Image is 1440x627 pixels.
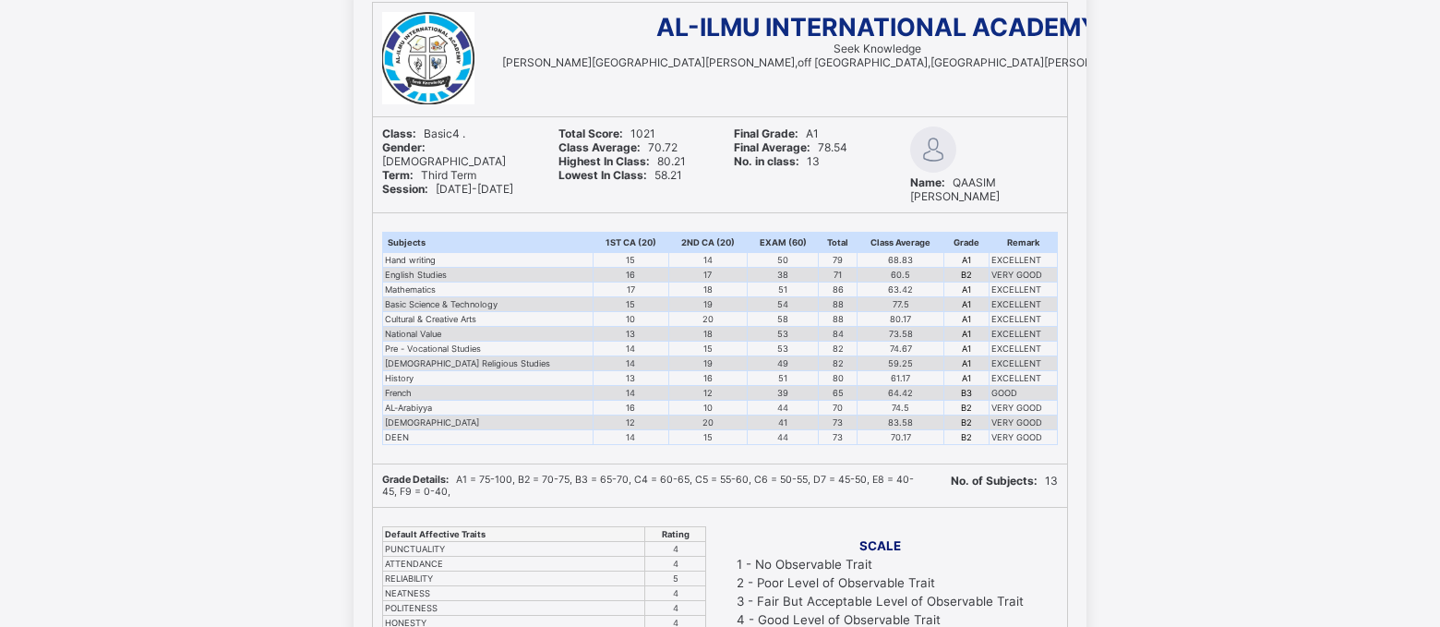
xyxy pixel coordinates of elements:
[858,371,944,386] td: 61.17
[383,253,594,268] td: Hand writing
[748,386,819,401] td: 39
[989,371,1057,386] td: EXCELLENT
[819,297,858,312] td: 88
[748,401,819,416] td: 44
[668,430,747,445] td: 15
[668,386,747,401] td: 12
[748,371,819,386] td: 51
[382,140,506,168] span: [DEMOGRAPHIC_DATA]
[748,268,819,283] td: 38
[858,356,944,371] td: 59.25
[819,356,858,371] td: 82
[383,312,594,327] td: Cultural & Creative Arts
[858,430,944,445] td: 70.17
[736,593,1025,609] td: 3 - Fair But Acceptable Level of Observable Trait
[383,527,645,542] th: Default Affective Traits
[668,312,747,327] td: 20
[382,127,416,140] b: Class:
[910,175,945,189] b: Name:
[593,371,668,386] td: 13
[989,342,1057,356] td: EXCELLENT
[858,268,944,283] td: 60.5
[382,127,465,140] span: Basic4 .
[819,312,858,327] td: 88
[944,416,989,430] td: B2
[668,283,747,297] td: 18
[944,233,989,253] th: Grade
[383,356,594,371] td: [DEMOGRAPHIC_DATA] Religious Studies
[748,342,819,356] td: 53
[989,297,1057,312] td: EXCELLENT
[668,342,747,356] td: 15
[819,430,858,445] td: 73
[382,474,914,498] span: A1 = 75-100, B2 = 70-75, B3 = 65-70, C4 = 60-65, C5 = 55-60, C6 = 50-55, D7 = 45-50, E8 = 40-45, ...
[593,283,668,297] td: 17
[645,557,706,572] td: 4
[645,572,706,586] td: 5
[989,356,1057,371] td: EXCELLENT
[944,430,989,445] td: B2
[383,601,645,616] td: POLITENESS
[593,233,668,253] th: 1ST CA (20)
[668,253,747,268] td: 14
[951,474,1058,488] span: 13
[734,140,847,154] span: 78.54
[834,42,921,55] span: Seek Knowledge
[819,233,858,253] th: Total
[944,342,989,356] td: A1
[858,297,944,312] td: 77.5
[558,154,650,168] b: Highest In Class:
[748,416,819,430] td: 41
[383,327,594,342] td: National Value
[858,327,944,342] td: 73.58
[736,537,1025,554] th: SCALE
[668,327,747,342] td: 18
[382,474,449,486] b: Grade Details:
[734,127,819,140] span: A1
[858,233,944,253] th: Class Average
[593,312,668,327] td: 10
[819,342,858,356] td: 82
[989,283,1057,297] td: EXCELLENT
[989,401,1057,416] td: VERY GOOD
[668,371,747,386] td: 16
[748,312,819,327] td: 58
[668,416,747,430] td: 20
[593,327,668,342] td: 13
[668,268,747,283] td: 17
[858,253,944,268] td: 68.83
[656,12,1098,42] span: AL-ILMU INTERNATIONAL ACADEMY
[819,283,858,297] td: 86
[734,154,820,168] span: 13
[951,474,1038,488] b: No. of Subjects:
[593,430,668,445] td: 14
[748,356,819,371] td: 49
[819,401,858,416] td: 70
[944,371,989,386] td: A1
[668,356,747,371] td: 19
[858,401,944,416] td: 74.5
[736,574,1025,591] td: 2 - Poor Level of Observable Trait
[558,154,686,168] span: 80.21
[593,401,668,416] td: 16
[819,386,858,401] td: 65
[383,283,594,297] td: Mathematics
[593,416,668,430] td: 12
[383,386,594,401] td: French
[383,371,594,386] td: History
[858,312,944,327] td: 80.17
[645,601,706,616] td: 4
[593,386,668,401] td: 14
[558,127,623,140] b: Total Score:
[819,327,858,342] td: 84
[944,297,989,312] td: A1
[944,386,989,401] td: B3
[383,572,645,586] td: RELIABILITY
[819,253,858,268] td: 79
[383,557,645,572] td: ATTENDANCE
[593,356,668,371] td: 14
[593,297,668,312] td: 15
[819,371,858,386] td: 80
[382,182,513,196] span: [DATE]-[DATE]
[668,401,747,416] td: 10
